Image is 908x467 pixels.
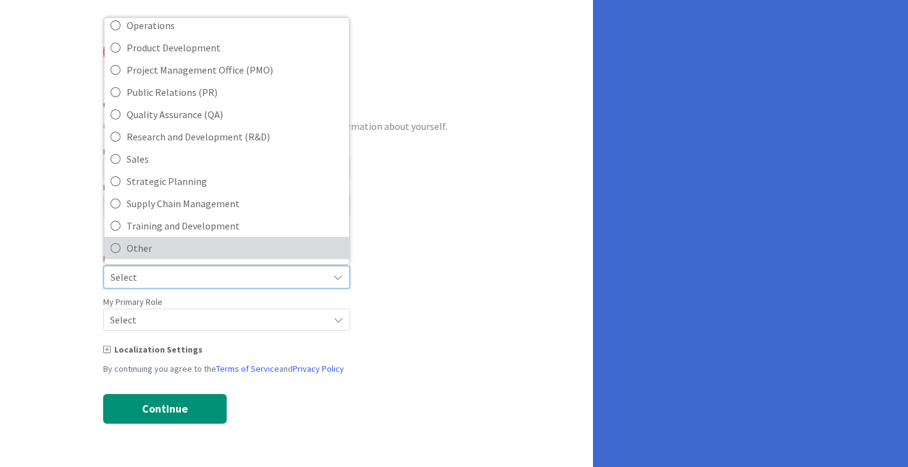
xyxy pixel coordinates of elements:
label: My Area of Focus [103,252,167,265]
span: Project Management Office (PMO) [127,61,343,79]
span: Public Relations (PR) [127,83,343,101]
a: Training and Development [104,215,349,237]
a: Other [104,237,349,259]
span: Select [110,311,322,328]
div: Welcome! [103,96,490,119]
a: Public Relations (PR) [104,81,349,103]
span: Operations [127,16,343,35]
span: Research and Development (R&D) [127,127,343,146]
label: Backup Password [103,181,169,194]
a: Sales [104,148,349,170]
img: Kanban Zone [103,37,219,67]
label: My Primary Role [103,296,162,309]
button: Continue [103,394,227,424]
a: Operations [104,14,349,36]
a: Research and Development (R&D) [104,126,349,148]
div: By continuing you agree to the and [103,362,490,375]
a: Product Development [104,36,349,59]
a: Strategic Planning [104,170,349,192]
span: Select [111,268,322,286]
a: Terms of Service [216,363,279,374]
span: Training and Development [127,216,343,235]
span: Strategic Planning [127,172,343,191]
div: Localization Settings [103,343,490,356]
span: Product Development [127,38,343,57]
a: Quality Assurance (QA) [104,103,349,126]
a: Privacy Policy [293,363,344,374]
label: First Name [103,146,143,157]
div: Create your account profile by providing a little more information about yourself. [103,119,490,134]
span: Supply Chain Management [127,194,343,213]
span: Other [127,239,343,257]
span: Sales [127,150,343,168]
a: Project Management Office (PMO) [104,59,349,81]
a: Supply Chain Management [104,192,349,215]
span: Quality Assurance (QA) [127,105,343,124]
